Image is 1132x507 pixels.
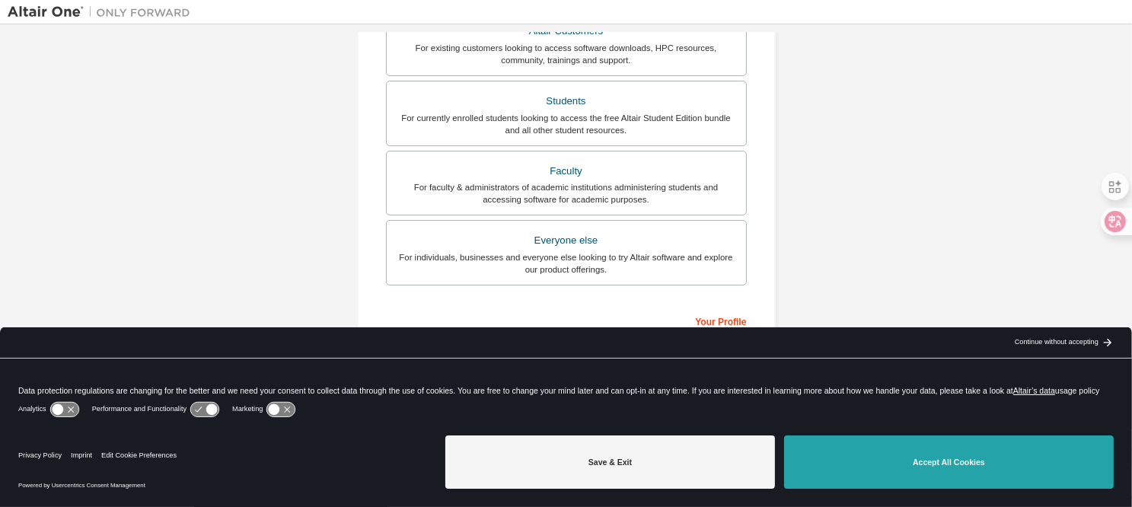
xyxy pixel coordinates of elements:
img: Altair One [8,5,198,20]
div: Everyone else [396,230,737,251]
div: Your Profile [386,308,747,333]
div: For currently enrolled students looking to access the free Altair Student Edition bundle and all ... [396,112,737,136]
div: For existing customers looking to access software downloads, HPC resources, community, trainings ... [396,42,737,66]
div: Faculty [396,161,737,182]
div: Students [396,91,737,112]
div: For individuals, businesses and everyone else looking to try Altair software and explore our prod... [396,251,737,276]
div: For faculty & administrators of academic institutions administering students and accessing softwa... [396,181,737,206]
